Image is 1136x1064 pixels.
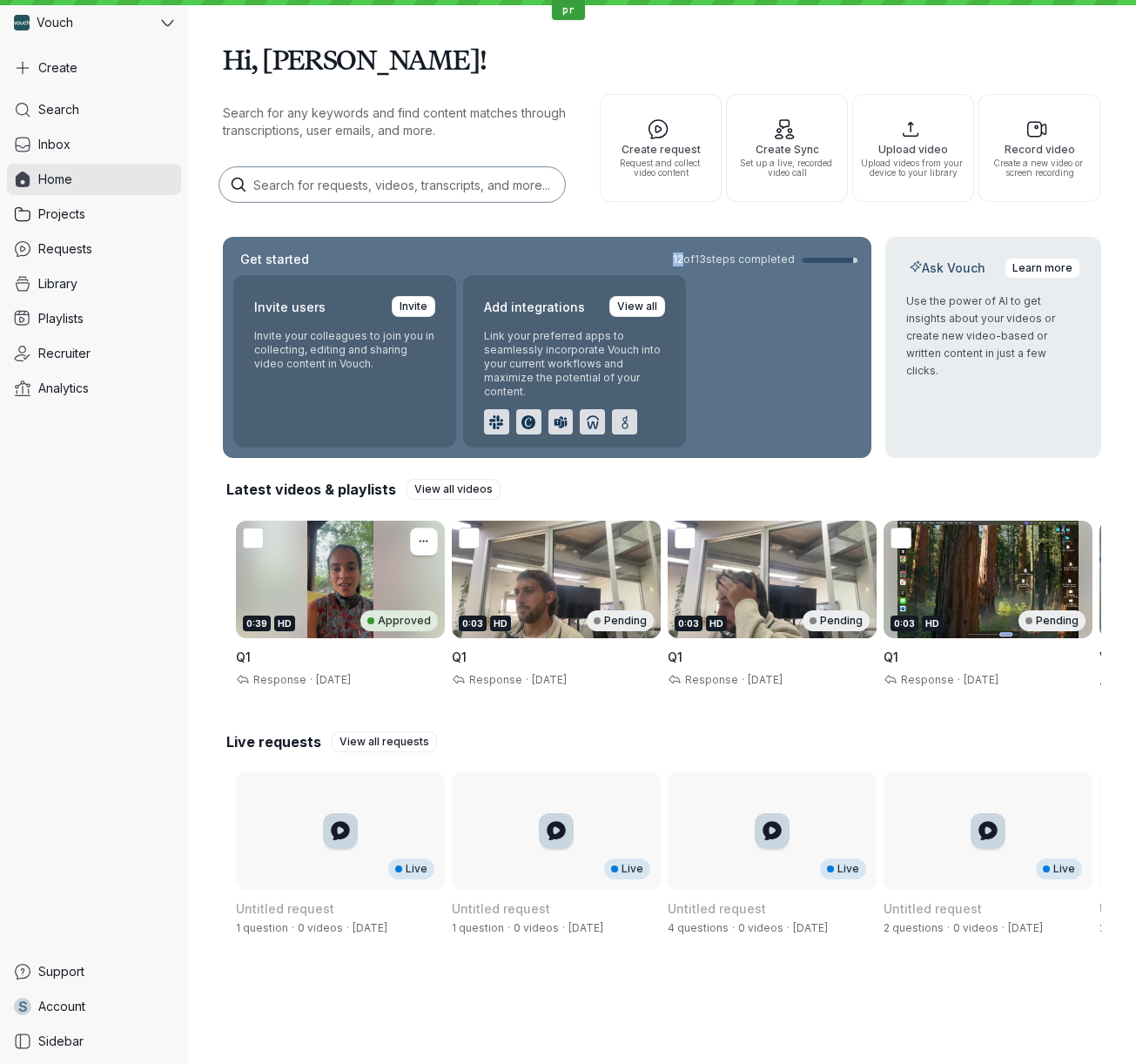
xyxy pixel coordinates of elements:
span: Created by Pro Teale [568,921,603,934]
span: Playlists [38,310,84,327]
div: Vouch [7,7,158,38]
span: 0 videos [953,921,998,934]
span: Response [250,673,306,686]
span: · [954,673,964,687]
a: View all videos [407,479,501,500]
h1: Hi, [PERSON_NAME]! [223,35,1101,84]
a: Recruiter [7,338,181,369]
span: Response [682,673,738,686]
a: Projects [7,199,181,230]
span: Create [38,59,77,77]
span: 2 questions [884,921,944,934]
h2: Latest videos & playlists [226,480,396,499]
span: Untitled request [668,901,766,916]
span: · [944,921,953,935]
span: 0 videos [738,921,783,934]
a: Playlists [7,303,181,334]
h2: Ask Vouch [906,259,989,277]
a: Support [7,956,181,987]
span: 12 of 13 steps completed [673,253,795,266]
span: · [738,673,748,687]
span: 4 questions [668,921,729,934]
span: Upload video [860,144,966,155]
span: 1 question [452,921,504,934]
p: Link your preferred apps to seamlessly incorporate Vouch into your current workflows and maximize... [484,329,665,399]
div: 0:03 [675,616,702,631]
span: Create a new video or screen recording [986,158,1092,178]
button: Record videoCreate a new video or screen recording [978,94,1100,202]
span: Create Sync [734,144,840,155]
span: · [343,921,353,935]
span: Requests [38,240,92,258]
span: Vouch [37,14,73,31]
span: Created by Pro Teale [353,921,387,934]
span: Inbox [38,136,71,153]
input: Search for requests, videos, transcripts, and more... [219,167,565,202]
a: View all [609,296,665,317]
span: · [998,921,1008,935]
span: Recruiter [38,345,91,362]
a: View all requests [332,731,437,752]
span: Home [38,171,72,188]
span: · [729,921,738,935]
img: Vouch avatar [14,15,30,30]
button: Vouch avatarVouch [7,7,181,38]
a: Home [7,164,181,195]
p: Invite your colleagues to join you in collecting, editing and sharing video content in Vouch. [254,329,435,371]
span: Library [38,275,77,293]
div: Pending [587,610,654,631]
button: More actions [410,528,438,556]
span: · [522,673,532,687]
a: Sidebar [7,1026,181,1057]
span: [DATE] [964,673,998,686]
div: Pending [803,610,870,631]
span: Q1 [236,650,251,664]
span: Untitled request [884,901,982,916]
span: Request and collect video content [608,158,714,178]
span: View all [617,298,657,315]
span: 0 videos [514,921,559,934]
div: HD [490,616,511,631]
div: 0:39 [243,616,271,631]
span: 0 videos [298,921,343,934]
a: 12of13steps completed [673,253,857,266]
span: [DATE] [748,673,783,686]
span: Invite [400,298,427,315]
div: HD [922,616,943,631]
span: Sidebar [38,1033,84,1050]
span: Q1 [884,650,898,664]
span: Record video [986,144,1092,155]
button: Create requestRequest and collect video content [600,94,722,202]
div: 0:03 [891,616,918,631]
button: Create SyncSet up a live, recorded video call [726,94,848,202]
span: Create request [608,144,714,155]
span: Untitled request [236,901,334,916]
a: Library [7,268,181,300]
h2: Get started [237,251,313,268]
span: Projects [38,205,85,223]
div: Approved [360,610,438,631]
div: HD [274,616,295,631]
div: 0:03 [459,616,487,631]
span: Q1 [668,650,682,664]
span: Upload videos from your device to your library [860,158,966,178]
span: Account [38,998,85,1015]
a: Analytics [7,373,181,404]
button: Create [7,52,181,84]
h2: Invite users [254,296,326,319]
span: Support [38,963,84,980]
a: Invite [392,296,435,317]
span: · [559,921,568,935]
a: Requests [7,233,181,265]
span: · [306,673,316,687]
a: Search [7,94,181,125]
p: Use the power of AI to get insights about your videos or create new video-based or written conten... [906,293,1080,380]
div: HD [706,616,727,631]
h2: Live requests [226,732,321,751]
p: Search for any keywords and find content matches through transcriptions, user emails, and more. [223,104,568,139]
span: · [288,921,298,935]
span: Untitled request [452,901,550,916]
span: [DATE] [316,673,351,686]
span: · [783,921,793,935]
span: 1 question [236,921,288,934]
